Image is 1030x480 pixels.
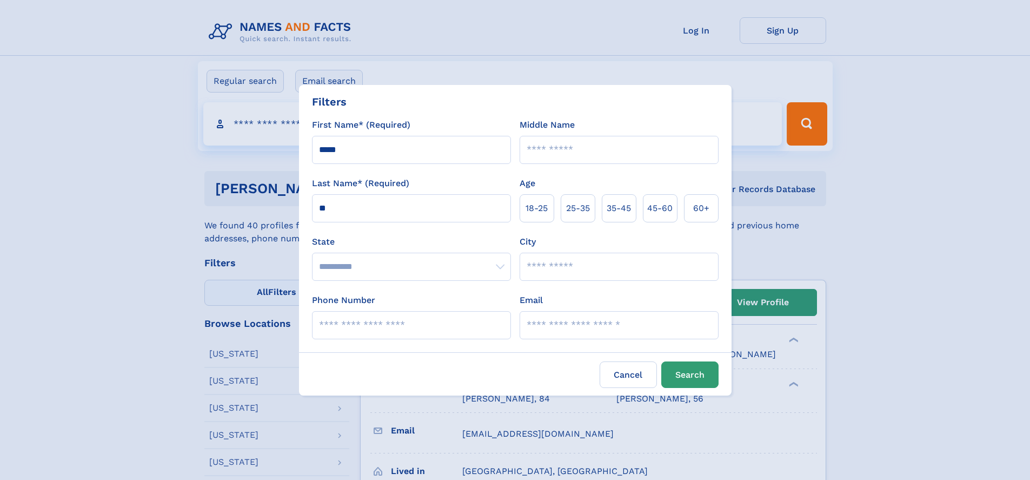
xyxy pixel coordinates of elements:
[647,202,673,215] span: 45‑60
[520,235,536,248] label: City
[693,202,709,215] span: 60+
[312,94,347,110] div: Filters
[312,235,511,248] label: State
[520,177,535,190] label: Age
[312,177,409,190] label: Last Name* (Required)
[312,119,410,131] label: First Name* (Required)
[661,361,719,388] button: Search
[600,361,657,388] label: Cancel
[526,202,548,215] span: 18‑25
[566,202,590,215] span: 25‑35
[312,294,375,307] label: Phone Number
[520,294,543,307] label: Email
[520,119,575,131] label: Middle Name
[607,202,631,215] span: 35‑45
